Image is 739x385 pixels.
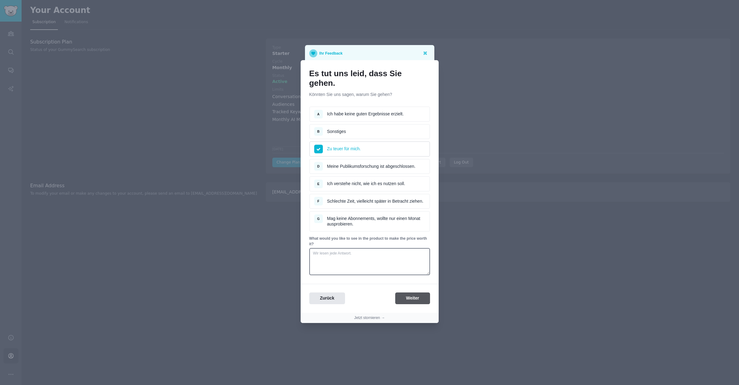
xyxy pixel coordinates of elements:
span: E [317,182,319,186]
span: A [317,112,320,116]
p: Könnten Sie uns sagen, warum Sie gehen? [309,91,430,98]
button: Weiter [395,292,430,304]
span: F [317,199,319,203]
span: G [317,217,319,221]
h1: Es tut uns leid, dass Sie gehen. [309,69,430,88]
span: B [317,130,320,133]
span: D [317,164,320,168]
button: Zurück [309,292,345,304]
p: What would you like to see in the product to make the price worth it? [309,236,430,247]
p: Ihr Feedback [319,49,343,57]
button: Jetzt stornieren → [354,315,385,321]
